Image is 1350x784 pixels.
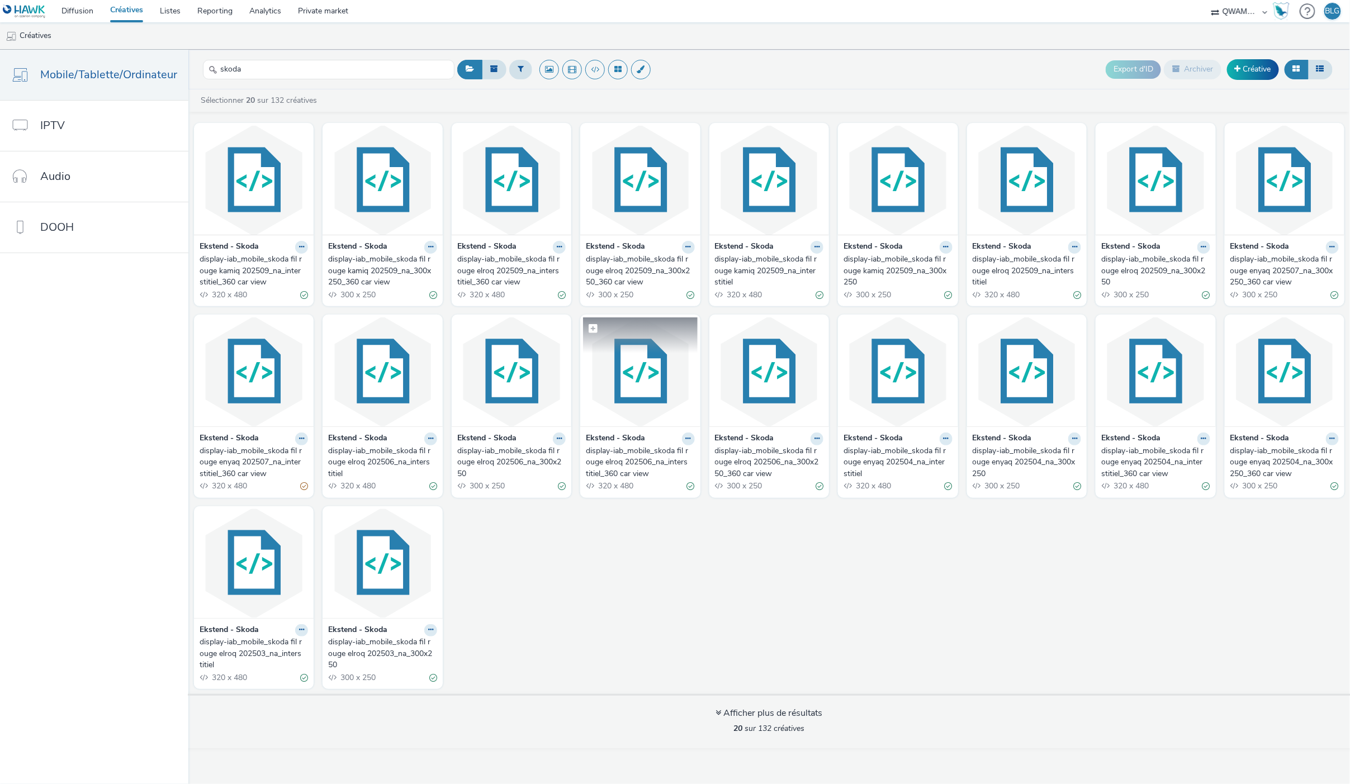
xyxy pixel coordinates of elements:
div: Valide [1073,481,1081,492]
div: Valide [1331,289,1339,301]
div: Valide [1202,481,1210,492]
img: display-iab_mobile_skoda fil rouge elroq 202506_na_interstitiel visual [325,317,439,426]
div: Valide [1202,289,1210,301]
span: 320 x 480 [468,289,505,300]
div: display-iab_mobile_skoda fil rouge enyaq 202504_na_300x250 [973,445,1077,479]
div: display-iab_mobile_skoda fil rouge enyaq 202504_na_interstitiel [844,445,948,479]
span: 300 x 250 [1242,481,1278,491]
strong: Ekstend - Skoda [200,624,259,637]
div: Partiellement valide [300,481,308,492]
span: 320 x 480 [339,481,376,491]
div: Valide [816,481,823,492]
span: 320 x 480 [855,481,891,491]
div: Valide [558,481,566,492]
a: Sélectionner sur 132 créatives [200,95,321,106]
img: display-iab_mobile_skoda fil rouge enyaq 202504_na_interstitiel visual [841,317,955,426]
div: Valide [816,289,823,301]
a: Hawk Academy [1273,2,1294,20]
div: Valide [1073,289,1081,301]
strong: Ekstend - Skoda [586,241,645,254]
div: Valide [300,672,308,683]
strong: Ekstend - Skoda [1230,241,1290,254]
div: Valide [1331,481,1339,492]
span: 300 x 250 [1242,289,1278,300]
span: 320 x 480 [726,289,762,300]
img: display-iab_mobile_skoda fil rouge elroq 202506_na_300x250 visual [454,317,569,426]
input: Rechercher... [203,60,454,79]
a: display-iab_mobile_skoda fil rouge enyaq 202504_na_interstitiel_360 car view [1101,445,1210,479]
div: display-iab_mobile_skoda fil rouge elroq 202506_na_interstitiel_360 car view [586,445,690,479]
a: display-iab_mobile_skoda fil rouge elroq 202503_na_300x250 [328,636,437,671]
a: display-iab_mobile_skoda fil rouge elroq 202509_na_300x250_360 car view [586,254,694,288]
div: BLG [1325,3,1340,20]
div: Afficher plus de résultats [716,707,823,720]
span: 320 x 480 [984,289,1020,300]
strong: Ekstend - Skoda [1230,433,1290,445]
div: display-iab_mobile_skoda fil rouge enyaq 202507_na_300x250_360 car view [1230,254,1334,288]
a: display-iab_mobile_skoda fil rouge elroq 202506_na_300x250 [457,445,566,479]
div: display-iab_mobile_skoda fil rouge kamiq 202509_na_interstitiel [715,254,819,288]
img: display-iab_mobile_skoda fil rouge kamiq 202509_na_interstitiel_360 car view visual [197,126,311,235]
div: display-iab_mobile_skoda fil rouge elroq 202509_na_300x250 [1101,254,1205,288]
strong: Ekstend - Skoda [328,433,387,445]
img: mobile [6,31,17,42]
img: display-iab_mobile_skoda fil rouge enyaq 202507_na_300x250_360 car view visual [1228,126,1342,235]
span: 300 x 250 [468,481,505,491]
div: display-iab_mobile_skoda fil rouge kamiq 202509_na_300x250 [844,254,948,288]
img: display-iab_mobile_skoda fil rouge kamiq 202509_na_300x250_360 car view visual [325,126,439,235]
img: Hawk Academy [1273,2,1290,20]
strong: Ekstend - Skoda [586,433,645,445]
a: display-iab_mobile_skoda fil rouge kamiq 202509_na_interstitiel [715,254,823,288]
img: undefined Logo [3,4,46,18]
a: Créative [1227,59,1279,79]
div: display-iab_mobile_skoda fil rouge elroq 202503_na_300x250 [328,636,432,671]
div: display-iab_mobile_skoda fil rouge enyaq 202507_na_interstitiel_360 car view [200,445,304,479]
img: display-iab_mobile_skoda fil rouge enyaq 202504_na_300x250 visual [970,317,1084,426]
img: display-iab_mobile_skoda fil rouge kamiq 202509_na_interstitiel visual [712,126,826,235]
img: display-iab_mobile_skoda fil rouge elroq 202509_na_interstitiel_360 car view visual [454,126,569,235]
strong: Ekstend - Skoda [715,241,774,254]
strong: Ekstend - Skoda [844,433,903,445]
strong: Ekstend - Skoda [328,624,387,637]
strong: Ekstend - Skoda [457,241,517,254]
div: display-iab_mobile_skoda fil rouge elroq 202506_na_300x250 [457,445,561,479]
strong: Ekstend - Skoda [200,433,259,445]
img: display-iab_mobile_skoda fil rouge enyaq 202504_na_interstitiel_360 car view visual [1098,317,1212,426]
span: sur 132 créatives [734,723,805,734]
a: display-iab_mobile_skoda fil rouge elroq 202506_na_interstitiel [328,445,437,479]
button: Grille [1285,60,1309,79]
a: display-iab_mobile_skoda fil rouge elroq 202509_na_300x250 [1101,254,1210,288]
div: display-iab_mobile_skoda fil rouge enyaq 202504_na_300x250_360 car view [1230,445,1334,479]
div: display-iab_mobile_skoda fil rouge kamiq 202509_na_interstitiel_360 car view [200,254,304,288]
div: Valide [429,481,437,492]
img: display-iab_mobile_skoda fil rouge elroq 202509_na_interstitiel visual [970,126,1084,235]
a: display-iab_mobile_skoda fil rouge kamiq 202509_na_interstitiel_360 car view [200,254,308,288]
a: display-iab_mobile_skoda fil rouge elroq 202509_na_interstitiel [973,254,1081,288]
div: Valide [300,289,308,301]
span: 320 x 480 [211,672,247,683]
img: display-iab_mobile_skoda fil rouge elroq 202506_na_interstitiel_360 car view visual [583,317,697,426]
strong: 20 [246,95,255,106]
img: display-iab_mobile_skoda fil rouge kamiq 202509_na_300x250 visual [841,126,955,235]
span: IPTV [40,117,65,134]
a: display-iab_mobile_skoda fil rouge elroq 202509_na_interstitiel_360 car view [457,254,566,288]
a: display-iab_mobile_skoda fil rouge elroq 202506_na_300x250_360 car view [715,445,823,479]
button: Export d'ID [1106,60,1161,78]
span: DOOH [40,219,74,235]
span: 300 x 250 [339,289,376,300]
a: display-iab_mobile_skoda fil rouge elroq 202503_na_interstitiel [200,636,308,671]
div: Valide [945,481,953,492]
strong: Ekstend - Skoda [1101,433,1160,445]
div: Valide [687,289,695,301]
a: display-iab_mobile_skoda fil rouge enyaq 202507_na_interstitiel_360 car view [200,445,308,479]
strong: Ekstend - Skoda [973,241,1032,254]
span: Mobile/Tablette/Ordinateur [40,66,177,83]
span: 320 x 480 [211,481,247,491]
div: Valide [558,289,566,301]
span: 320 x 480 [1112,481,1149,491]
div: display-iab_mobile_skoda fil rouge elroq 202506_na_300x250_360 car view [715,445,819,479]
div: Valide [687,481,695,492]
div: display-iab_mobile_skoda fil rouge elroq 202503_na_interstitiel [200,636,304,671]
span: 300 x 250 [1112,289,1149,300]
